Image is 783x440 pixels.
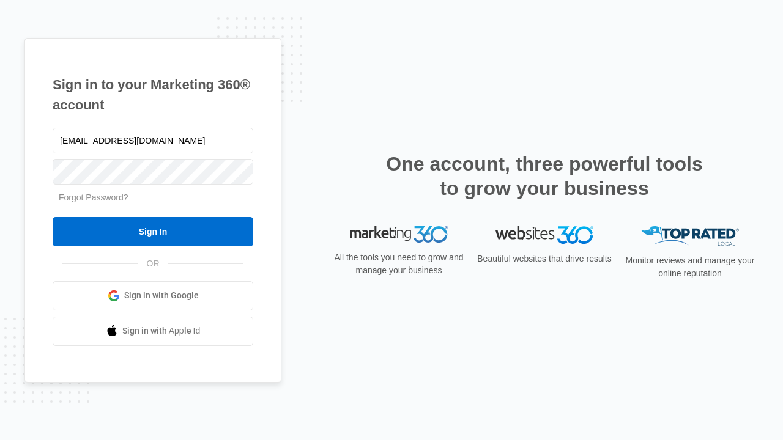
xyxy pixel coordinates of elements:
[495,226,593,244] img: Websites 360
[53,217,253,246] input: Sign In
[53,281,253,310] a: Sign in with Google
[476,252,613,265] p: Beautiful websites that drive results
[350,226,448,243] img: Marketing 360
[124,289,199,302] span: Sign in with Google
[53,317,253,346] a: Sign in with Apple Id
[382,152,707,200] h2: One account, three powerful tools to grow your business
[330,251,467,277] p: All the tools you need to grow and manage your business
[53,128,253,153] input: Email
[59,193,128,202] a: Forgot Password?
[641,226,739,246] img: Top Rated Local
[122,324,201,337] span: Sign in with Apple Id
[138,257,168,270] span: OR
[53,75,253,115] h1: Sign in to your Marketing 360® account
[622,254,759,280] p: Monitor reviews and manage your online reputation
